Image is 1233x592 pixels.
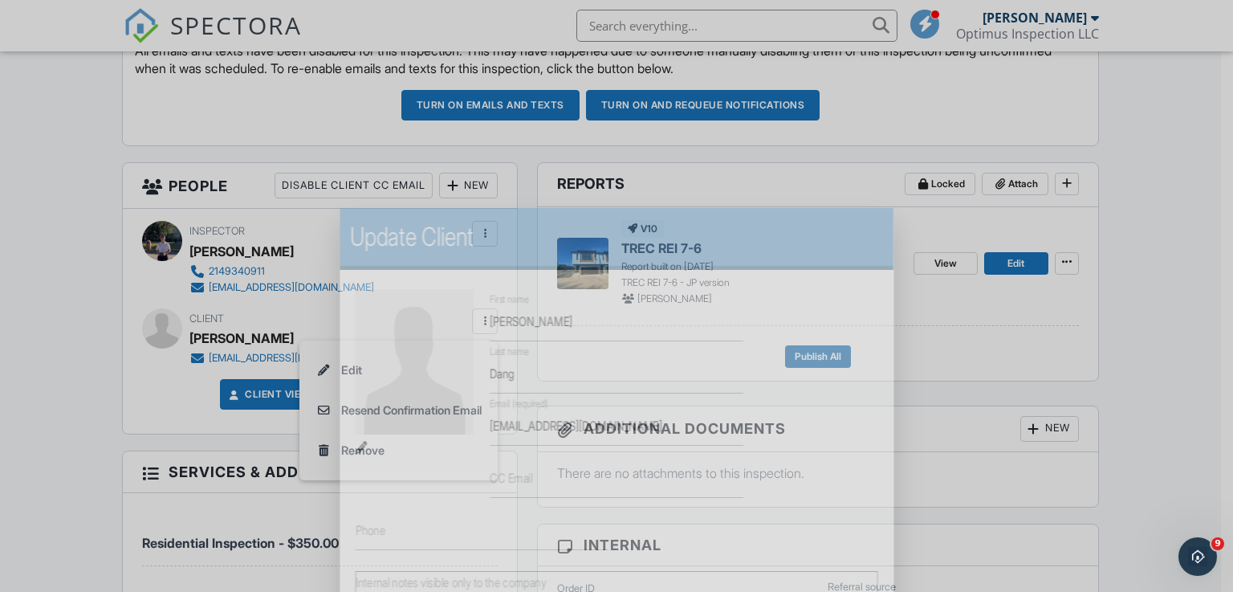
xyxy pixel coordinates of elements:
label: First name [490,292,528,307]
label: Email (required) [490,397,547,411]
img: default-user-f0147aede5fd5fa78ca7ade42f37bd4542148d508eef1c3d3ea960f66861d68b.jpg [356,289,474,435]
iframe: Intercom live chat [1178,537,1217,576]
label: Internal notes visible only to the company [356,574,547,591]
label: CC Email [490,469,532,487]
label: Phone [356,521,386,539]
span: 9 [1211,537,1224,550]
h2: Update Client [350,221,883,253]
label: Last name [490,345,528,359]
